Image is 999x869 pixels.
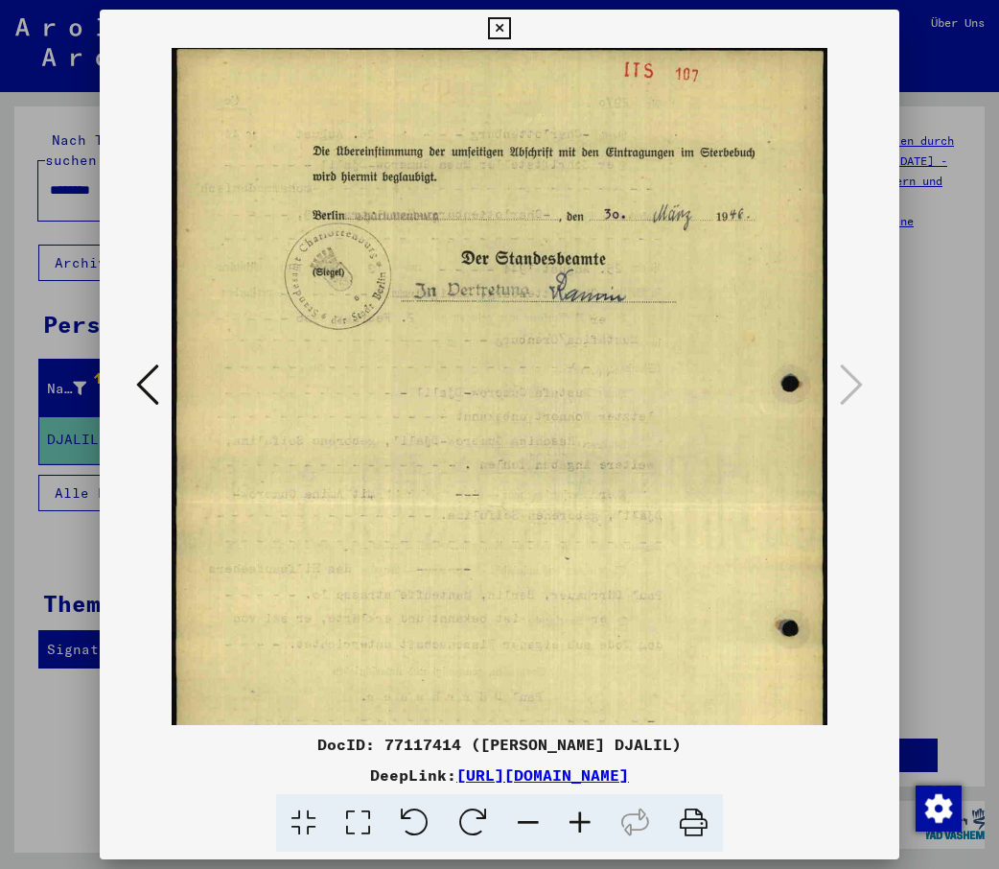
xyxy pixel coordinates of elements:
[916,786,962,832] img: Zustimmung ändern
[915,785,961,831] div: Zustimmung ändern
[456,765,629,785] a: [URL][DOMAIN_NAME]
[100,733,899,756] div: DocID: 77117414 ([PERSON_NAME] DJALIL)
[100,763,899,787] div: DeepLink:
